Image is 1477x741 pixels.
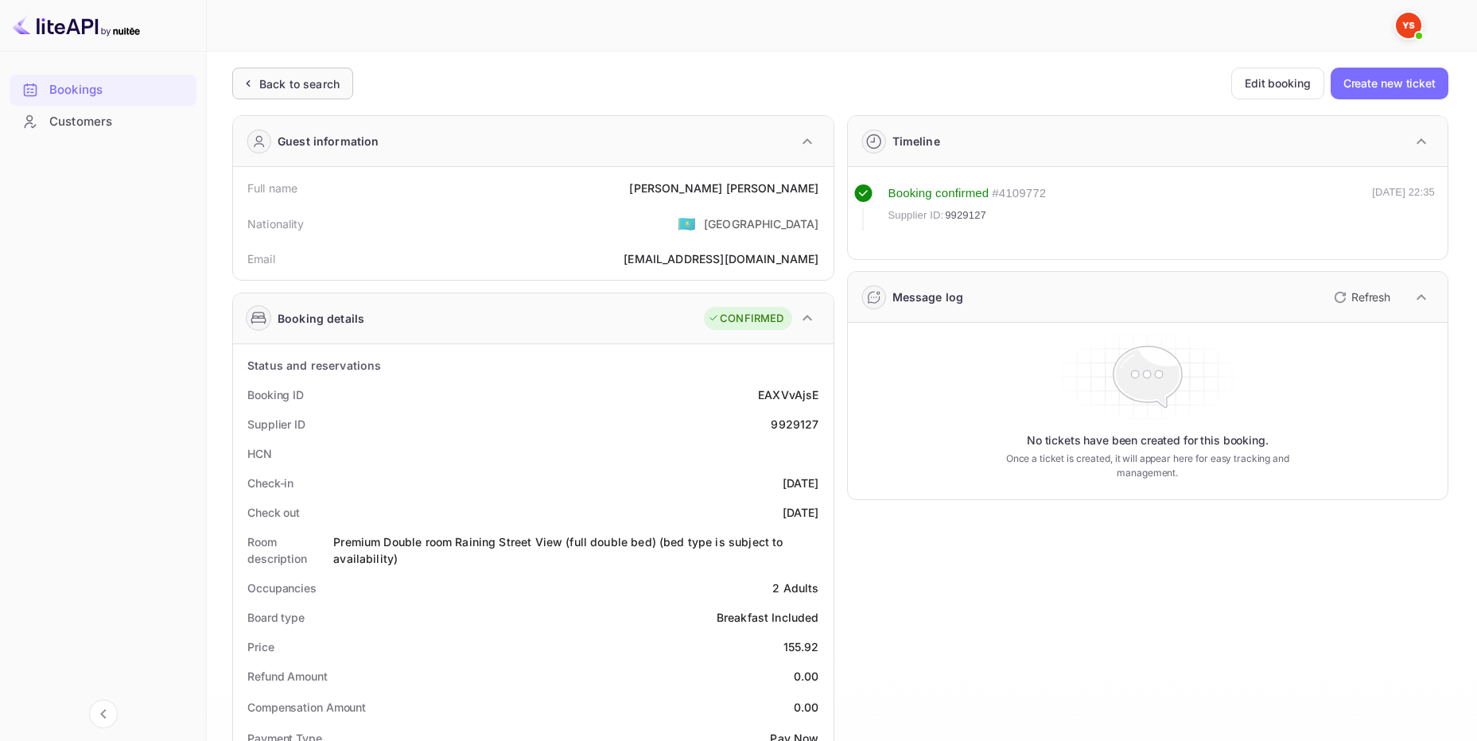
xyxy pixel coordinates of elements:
[1331,68,1448,99] button: Create new ticket
[992,184,1046,203] div: # 4109772
[892,289,964,305] div: Message log
[624,250,818,267] div: [EMAIL_ADDRESS][DOMAIN_NAME]
[678,209,696,238] span: United States
[10,75,196,106] div: Bookings
[783,638,819,655] div: 155.92
[772,580,818,596] div: 2 Adults
[1351,289,1390,305] p: Refresh
[247,250,275,267] div: Email
[888,184,989,203] div: Booking confirmed
[794,699,819,716] div: 0.00
[10,107,196,136] a: Customers
[10,75,196,104] a: Bookings
[247,215,305,232] div: Nationality
[247,533,333,567] div: Room description
[783,504,819,521] div: [DATE]
[1027,433,1269,448] p: No tickets have been created for this booking.
[1396,13,1421,38] img: Yandex Support
[259,76,340,92] div: Back to search
[247,475,293,491] div: Check-in
[704,215,819,232] div: [GEOGRAPHIC_DATA]
[1324,285,1397,310] button: Refresh
[986,452,1309,480] p: Once a ticket is created, it will appear here for easy tracking and management.
[247,609,305,626] div: Board type
[247,445,272,462] div: HCN
[888,208,944,223] span: Supplier ID:
[89,700,118,728] button: Collapse navigation
[783,475,819,491] div: [DATE]
[247,699,366,716] div: Compensation Amount
[49,113,189,131] div: Customers
[247,504,300,521] div: Check out
[717,609,819,626] div: Breakfast Included
[1231,68,1324,99] button: Edit booking
[758,386,818,403] div: EAXVvAjsE
[629,180,818,196] div: [PERSON_NAME] [PERSON_NAME]
[708,311,783,327] div: CONFIRMED
[13,13,140,38] img: LiteAPI logo
[278,133,379,149] div: Guest information
[247,416,305,433] div: Supplier ID
[333,533,818,567] div: Premium Double room Raining Street View (full double bed) (bed type is subject to availability)
[49,81,189,99] div: Bookings
[1372,184,1435,231] div: [DATE] 22:35
[892,133,940,149] div: Timeline
[247,638,274,655] div: Price
[10,107,196,138] div: Customers
[247,357,381,374] div: Status and reservations
[794,668,819,685] div: 0.00
[247,180,297,196] div: Full name
[771,416,818,433] div: 9929127
[945,208,986,223] span: 9929127
[247,580,317,596] div: Occupancies
[247,668,328,685] div: Refund Amount
[278,310,364,327] div: Booking details
[247,386,304,403] div: Booking ID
